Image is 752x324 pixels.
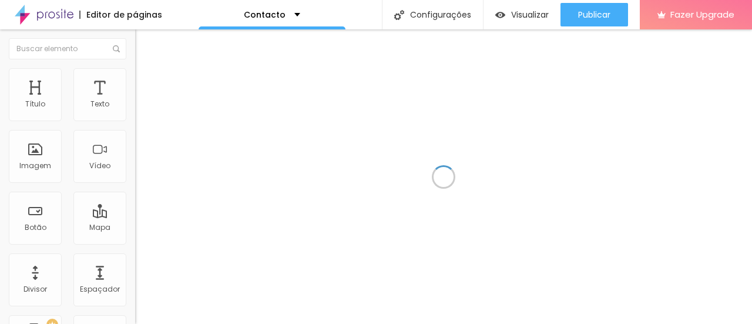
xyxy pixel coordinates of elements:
input: Buscar elemento [9,38,126,59]
p: Contacto [244,11,286,19]
span: Fazer Upgrade [670,9,734,19]
img: Icone [394,10,404,20]
div: Mapa [89,223,110,232]
div: Editor de páginas [79,11,162,19]
div: Texto [90,100,109,108]
img: Icone [113,45,120,52]
button: Publicar [560,3,628,26]
img: view-1.svg [495,10,505,20]
div: Vídeo [89,162,110,170]
div: Divisor [23,285,47,293]
div: Título [25,100,45,108]
div: Espaçador [80,285,120,293]
div: Botão [25,223,46,232]
button: Visualizar [484,3,560,26]
span: Publicar [578,10,610,19]
span: Visualizar [511,10,549,19]
div: Imagem [19,162,51,170]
